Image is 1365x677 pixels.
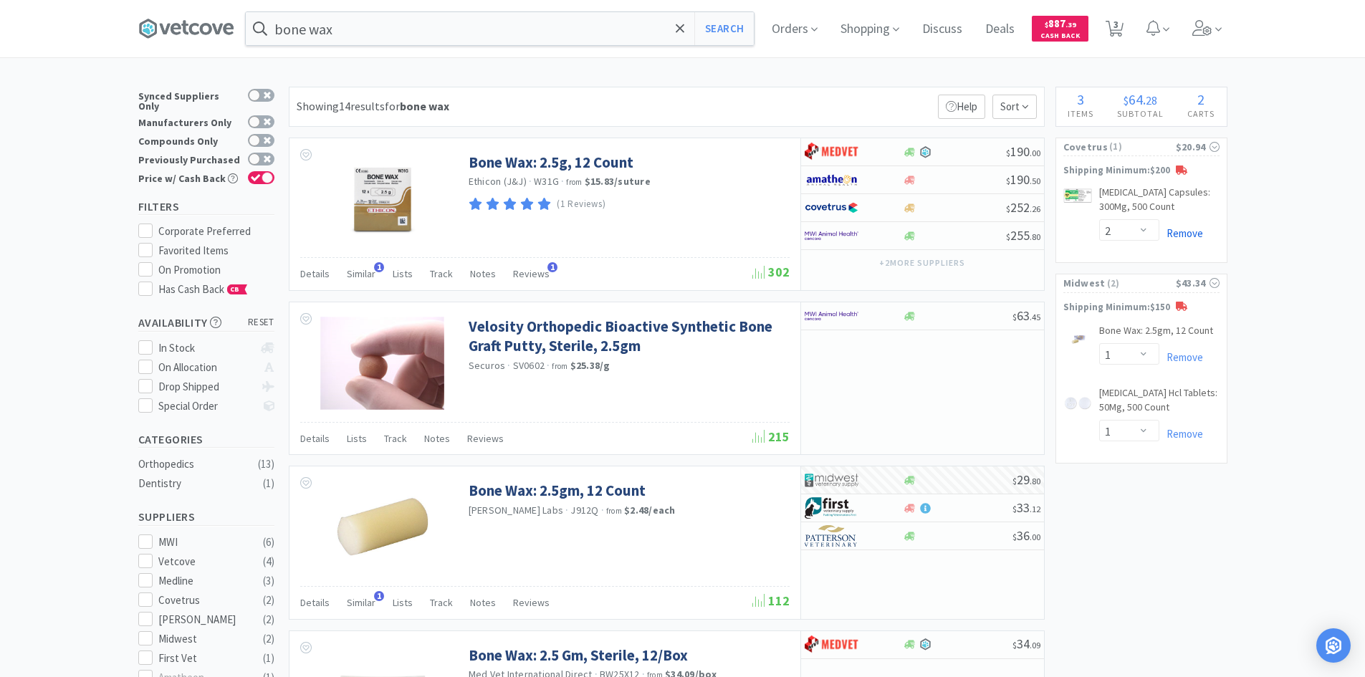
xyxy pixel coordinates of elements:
a: Bone Wax: 2.5 Gm, Sterile, 12/Box [469,645,688,665]
div: ( 1 ) [263,650,274,667]
a: Bone Wax: 2.5g, 12 Count [469,153,633,172]
div: First Vet [158,650,247,667]
span: Sort [992,95,1037,119]
span: · [561,175,564,188]
div: ( 2 ) [263,592,274,609]
h5: Categories [138,431,274,448]
img: bdd3c0f4347043b9a893056ed883a29a_120.png [805,141,858,163]
span: Details [300,267,330,280]
div: Vetcove [158,553,247,570]
button: Search [694,12,754,45]
span: $ [1006,231,1010,242]
span: 34 [1012,635,1040,652]
span: Has Cash Back [158,282,248,296]
div: Manufacturers Only [138,115,241,128]
span: · [547,359,550,372]
a: 3 [1100,24,1129,37]
div: Special Order [158,398,254,415]
div: ( 2 ) [263,611,274,628]
a: [MEDICAL_DATA] Capsules: 300Mg, 500 Count [1099,186,1220,219]
span: 33 [1012,499,1040,516]
span: 887 [1045,16,1076,30]
span: Similar [347,267,375,280]
img: f6b2451649754179b5b4e0c70c3f7cb0_2.png [805,305,858,327]
div: ( 1 ) [263,475,274,492]
span: from [566,177,582,187]
span: . 26 [1030,203,1040,214]
div: Corporate Preferred [158,223,274,240]
div: Price w/ Cash Back [138,171,241,183]
div: On Allocation [158,359,254,376]
span: . 09 [1030,640,1040,650]
span: Lists [393,596,413,609]
span: Cash Back [1040,32,1080,42]
div: ( 6 ) [263,534,274,551]
span: . 80 [1030,231,1040,242]
div: On Promotion [158,261,274,279]
div: Midwest [158,630,247,648]
a: Bone Wax: 2.5gm, 12 Count [469,481,646,500]
span: Reviews [467,432,504,445]
span: 190 [1006,143,1040,160]
span: Notes [470,267,496,280]
p: Shipping Minimum: $150 [1056,300,1227,315]
span: . 45 [1030,312,1040,322]
div: Open Intercom Messenger [1316,628,1351,663]
span: 64 [1129,90,1143,108]
input: Search by item, sku, manufacturer, ingredient, size... [246,12,754,45]
span: . 50 [1030,176,1040,186]
div: $20.94 [1176,139,1220,155]
img: f6b2451649754179b5b4e0c70c3f7cb0_2.png [805,225,858,246]
img: 724dedb5f37346a5b97957af92a24ba6_38977.png [320,317,444,410]
h4: Items [1056,107,1106,120]
span: 1 [547,262,557,272]
strong: $25.38 / g [570,359,610,372]
div: Covetrus [158,592,247,609]
a: Remove [1159,427,1203,441]
span: 190 [1006,171,1040,188]
span: . 39 [1065,20,1076,29]
div: In Stock [158,340,254,357]
span: 215 [752,428,790,445]
a: Deals [980,23,1020,36]
span: 112 [752,592,790,609]
a: Bone Wax: 2.5gm, 12 Count [1099,324,1213,344]
span: $ [1006,176,1010,186]
img: 4dd14cff54a648ac9e977f0c5da9bc2e_5.png [805,469,858,491]
img: d2ba3adcdb6a4ca893c8ce5064758c3d_277947.jpeg [336,153,429,246]
p: Help [938,95,985,119]
p: Shipping Minimum: $200 [1056,163,1227,178]
span: 29 [1012,471,1040,488]
a: Discuss [916,23,968,36]
span: Track [430,267,453,280]
span: · [529,175,532,188]
div: . [1106,92,1176,107]
span: Covetrus [1063,139,1108,155]
span: Notes [470,596,496,609]
img: d0c6adc1bc99450987afa9112f2360c0_119606.jpeg [336,481,429,574]
span: 2 [1197,90,1204,108]
span: ( 1 ) [1108,140,1176,154]
img: 67d67680309e4a0bb49a5ff0391dcc42_6.png [805,497,858,519]
span: Details [300,596,330,609]
div: MWI [158,534,247,551]
span: from [552,361,567,371]
span: $ [1012,476,1017,486]
a: Remove [1159,226,1203,240]
div: Favorited Items [158,242,274,259]
div: ( 3 ) [263,572,274,590]
span: Reviews [513,267,550,280]
img: bdd3c0f4347043b9a893056ed883a29a_120.png [805,634,858,656]
span: . 80 [1030,476,1040,486]
span: 252 [1006,199,1040,216]
span: reset [248,315,274,330]
p: (1 Reviews) [557,197,605,212]
div: $43.34 [1176,275,1220,291]
a: [MEDICAL_DATA] Hcl Tablets: 50Mg, 500 Count [1099,386,1220,420]
img: beb4d07f5ce341979d72c3030b112a37_119717.jpeg [1063,325,1092,354]
span: $ [1012,640,1017,650]
span: 36 [1012,527,1040,544]
span: SV0602 [513,359,545,372]
h5: Suppliers [138,509,274,525]
span: 255 [1006,227,1040,244]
